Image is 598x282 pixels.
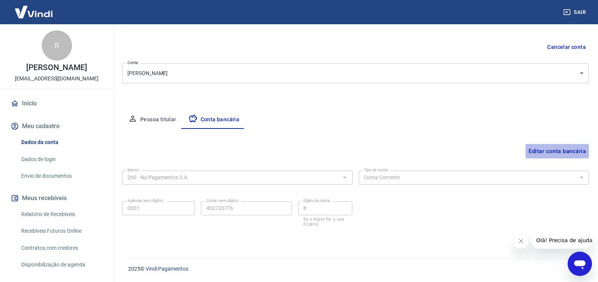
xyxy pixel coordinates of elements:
[9,118,104,135] button: Meu cadastro
[562,5,589,19] button: Sair
[18,135,104,150] a: Dados da conta
[18,240,104,256] a: Contratos com credores
[122,63,589,83] div: [PERSON_NAME]
[122,111,182,129] button: Pessoa titular
[182,111,246,129] button: Conta bancária
[5,5,64,11] span: Olá! Precisa de ajuda?
[15,75,99,83] p: [EMAIL_ADDRESS][DOMAIN_NAME]
[128,265,580,273] p: 2025 ©
[364,167,388,173] label: Tipo de conta
[513,233,529,249] iframe: Fechar mensagem
[544,40,589,54] button: Cancelar conta
[127,167,139,173] label: Banco
[9,95,104,112] a: Início
[532,232,592,249] iframe: Mensagem da empresa
[18,168,104,184] a: Envio de documentos
[18,152,104,167] a: Dados de login
[303,198,330,204] label: Dígito da conta
[18,257,104,273] a: Disponibilização de agenda
[9,190,104,207] button: Meus recebíveis
[526,144,589,158] button: Editar conta bancária
[127,60,138,66] label: Conta
[206,198,239,204] label: Conta (sem dígito)
[42,30,72,61] div: R
[26,64,87,72] p: [PERSON_NAME]
[9,0,58,23] img: Vindi
[127,198,163,204] label: Agência (sem dígito)
[18,207,104,222] a: Relatório de Recebíveis
[146,266,188,272] a: Vindi Pagamentos
[18,223,104,239] a: Recebíveis Futuros Online
[568,252,592,276] iframe: Botão para abrir a janela de mensagens
[303,217,347,227] p: Se o dígito for x, use 0 (zero)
